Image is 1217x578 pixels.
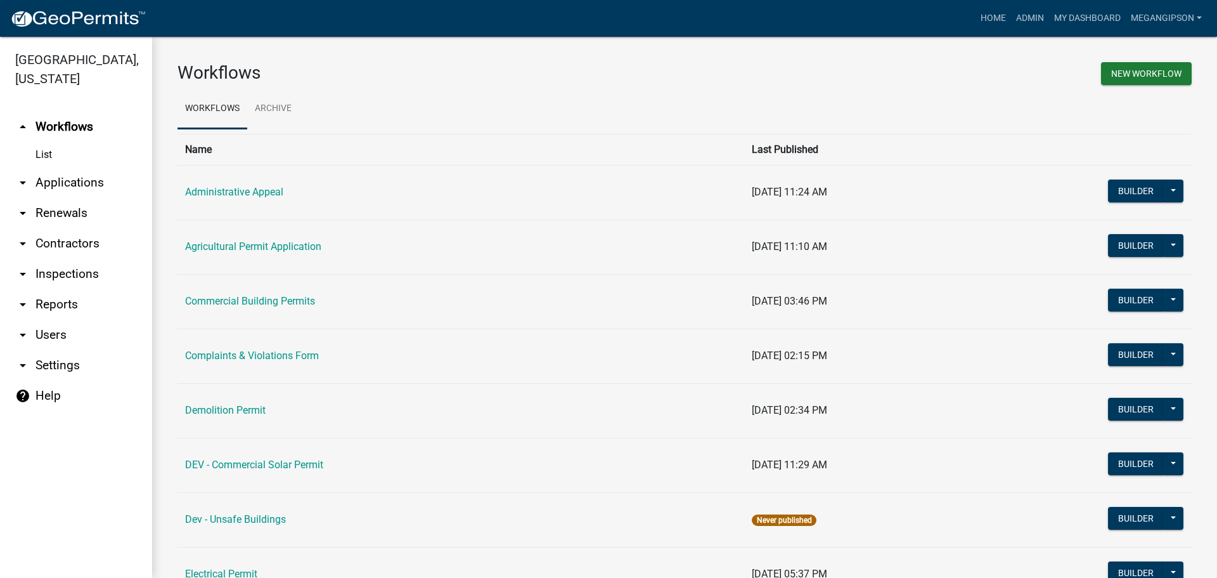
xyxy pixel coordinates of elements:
a: Demolition Permit [185,404,266,416]
button: Builder [1108,343,1164,366]
h3: Workflows [177,62,675,84]
i: arrow_drop_down [15,236,30,251]
a: megangipson [1126,6,1207,30]
span: [DATE] 03:46 PM [752,295,827,307]
a: Commercial Building Permits [185,295,315,307]
th: Name [177,134,744,165]
button: Builder [1108,507,1164,530]
i: arrow_drop_down [15,175,30,190]
a: Complaints & Violations Form [185,350,319,362]
span: [DATE] 02:15 PM [752,350,827,362]
i: arrow_drop_up [15,119,30,135]
button: Builder [1108,180,1164,202]
a: My Dashboard [1049,6,1126,30]
a: Agricultural Permit Application [185,240,321,253]
button: Builder [1108,234,1164,257]
a: Home [976,6,1011,30]
a: Archive [247,89,299,129]
span: [DATE] 11:10 AM [752,240,827,253]
a: DEV - Commercial Solar Permit [185,459,323,471]
i: arrow_drop_down [15,266,30,282]
a: Administrative Appeal [185,186,283,198]
th: Last Published [744,134,966,165]
span: [DATE] 02:34 PM [752,404,827,416]
i: arrow_drop_down [15,327,30,343]
button: Builder [1108,289,1164,312]
span: [DATE] 11:24 AM [752,186,827,198]
i: arrow_drop_down [15,358,30,373]
a: Workflows [177,89,247,129]
button: New Workflow [1101,62,1192,85]
button: Builder [1108,452,1164,475]
button: Builder [1108,398,1164,421]
i: arrow_drop_down [15,297,30,312]
span: [DATE] 11:29 AM [752,459,827,471]
i: help [15,388,30,404]
i: arrow_drop_down [15,206,30,221]
span: Never published [752,515,816,526]
a: Admin [1011,6,1049,30]
a: Dev - Unsafe Buildings [185,513,286,525]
